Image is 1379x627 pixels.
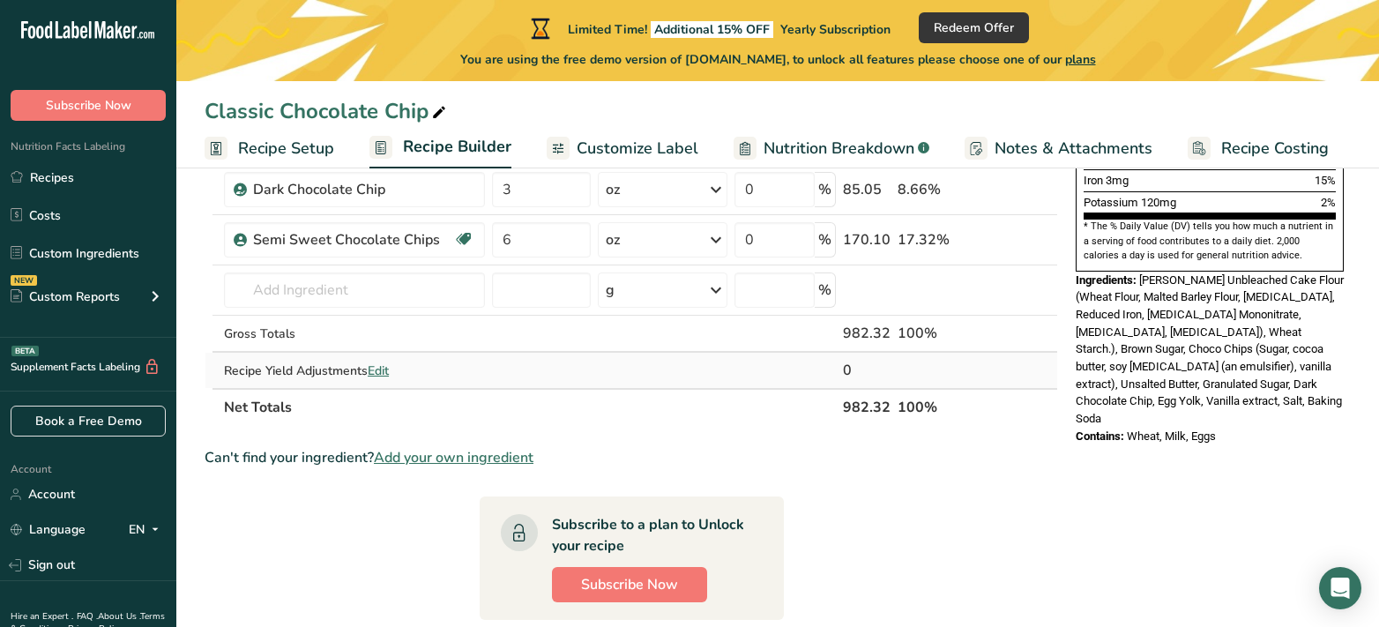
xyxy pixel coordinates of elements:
div: Gross Totals [224,325,485,343]
div: oz [606,229,620,250]
div: 982.32 [843,323,891,344]
div: Dark Chocolate Chip [253,179,473,200]
a: Recipe Setup [205,129,334,168]
section: * The % Daily Value (DV) tells you how much a nutrient in a serving of food contributes to a dail... [1084,220,1336,263]
span: You are using the free demo version of [DOMAIN_NAME], to unlock all features please choose one of... [460,50,1096,69]
input: Add Ingredient [224,272,485,308]
div: Limited Time! [527,18,891,39]
th: Net Totals [220,388,839,425]
a: Notes & Attachments [965,129,1152,168]
span: Recipe Builder [403,135,511,159]
a: Nutrition Breakdown [734,129,929,168]
span: 15% [1315,174,1336,187]
span: Additional 15% OFF [651,21,773,38]
span: [PERSON_NAME] Unbleached Cake Flour (Wheat Flour, Malted Barley Flour, [MEDICAL_DATA], Reduced Ir... [1076,273,1344,426]
span: Edit [368,362,389,379]
span: Add your own ingredient [374,447,533,468]
a: Language [11,514,86,545]
button: Subscribe Now [11,90,166,121]
div: Custom Reports [11,287,120,306]
div: BETA [11,346,39,356]
div: Subscribe to a plan to Unlock your recipe [552,514,749,556]
button: Subscribe Now [552,567,707,602]
div: 0 [843,360,891,381]
div: 100% [898,323,974,344]
span: 3mg [1106,174,1129,187]
span: Nutrition Breakdown [764,137,914,160]
div: 17.32% [898,229,974,250]
button: Redeem Offer [919,12,1029,43]
div: g [606,280,615,301]
span: Recipe Setup [238,137,334,160]
a: Customize Label [547,129,698,168]
a: About Us . [98,610,140,623]
span: Potassium [1084,196,1138,209]
div: EN [129,519,166,541]
span: Iron [1084,174,1103,187]
div: Recipe Yield Adjustments [224,362,485,380]
th: 982.32 [839,388,894,425]
div: 8.66% [898,179,974,200]
a: FAQ . [77,610,98,623]
div: 85.05 [843,179,891,200]
span: Yearly Subscription [780,21,891,38]
span: Subscribe Now [46,96,131,115]
div: Open Intercom Messenger [1319,567,1361,609]
div: 170.10 [843,229,891,250]
span: plans [1065,51,1096,68]
a: Recipe Builder [369,127,511,169]
span: Subscribe Now [581,574,678,595]
div: oz [606,179,620,200]
span: Notes & Attachments [995,137,1152,160]
span: Recipe Costing [1221,137,1329,160]
a: Recipe Costing [1188,129,1329,168]
span: Ingredients: [1076,273,1137,287]
span: 2% [1321,196,1336,209]
a: Book a Free Demo [11,406,166,437]
th: 100% [894,388,978,425]
span: Redeem Offer [934,19,1014,37]
span: Wheat, Milk, Eggs [1127,429,1216,443]
div: Classic Chocolate Chip [205,95,450,127]
span: Contains: [1076,429,1124,443]
div: Can't find your ingredient? [205,447,1058,468]
span: 120mg [1141,196,1176,209]
a: Hire an Expert . [11,610,73,623]
div: NEW [11,275,37,286]
div: Semi Sweet Chocolate Chips [253,229,453,250]
span: Customize Label [577,137,698,160]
